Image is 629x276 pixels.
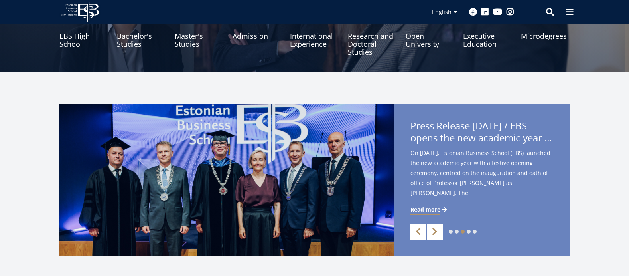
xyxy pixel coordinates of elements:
span: Read more [410,206,440,214]
a: Instagram [506,8,514,16]
a: Microdegrees [521,16,570,56]
a: Facebook [469,8,477,16]
img: Rector inaugaration [59,104,394,256]
a: 3 [461,230,465,234]
a: 1 [449,230,453,234]
a: Bachelor's Studies [117,16,166,56]
a: 4 [467,230,471,234]
a: Next [427,224,443,240]
a: EBS High School [59,16,108,56]
span: Press Release [DATE] / EBS [410,120,554,146]
a: Linkedin [481,8,489,16]
a: 5 [473,230,477,234]
a: Previous [410,224,426,240]
a: International Experience [290,16,339,56]
a: Open University [406,16,455,56]
a: Admission [233,16,282,56]
span: On [DATE], Estonian Business School (EBS) launched the new academic year with a festive opening c... [410,148,554,210]
a: 2 [455,230,459,234]
a: Executive Education [463,16,512,56]
a: Read more [410,206,448,214]
a: Youtube [493,8,502,16]
a: Research and Doctoral Studies [348,16,397,56]
a: Master's Studies [175,16,224,56]
span: opens the new academic year with the inauguration of [PERSON_NAME] [PERSON_NAME] – international ... [410,132,554,144]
